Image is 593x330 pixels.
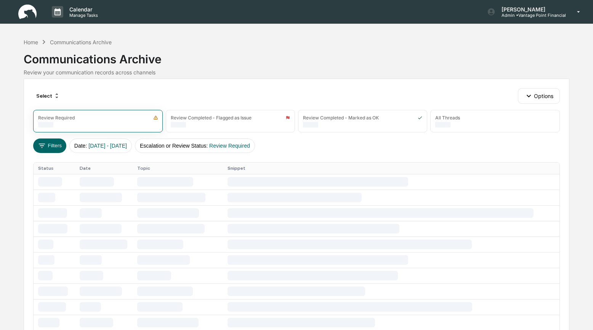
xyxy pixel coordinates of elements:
[495,6,566,13] p: [PERSON_NAME]
[171,115,252,121] div: Review Completed - Flagged as Issue
[69,138,132,153] button: Date:[DATE] - [DATE]
[24,46,569,66] div: Communications Archive
[50,39,112,45] div: Communications Archive
[223,163,559,174] th: Snippet
[63,13,102,18] p: Manage Tasks
[209,143,250,149] span: Review Required
[63,6,102,13] p: Calendar
[34,163,75,174] th: Status
[24,69,569,76] div: Review your communication records across channels
[75,163,133,174] th: Date
[135,138,255,153] button: Escalation or Review Status:Review Required
[518,88,559,103] button: Options
[495,13,566,18] p: Admin • Vantage Point Financial
[24,39,38,45] div: Home
[33,90,63,102] div: Select
[33,138,66,153] button: Filters
[133,163,223,174] th: Topic
[285,115,290,120] img: icon
[88,143,127,149] span: [DATE] - [DATE]
[153,115,158,120] img: icon
[38,115,75,121] div: Review Required
[418,115,422,120] img: icon
[303,115,379,121] div: Review Completed - Marked as OK
[435,115,460,121] div: All Threads
[18,5,37,19] img: logo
